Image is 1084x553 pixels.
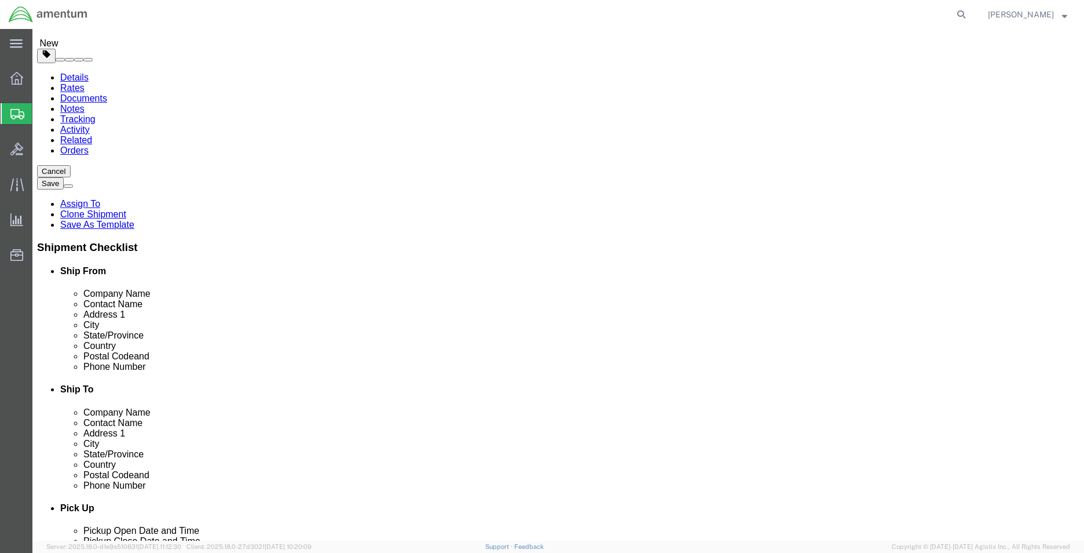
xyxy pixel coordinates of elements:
[32,29,1084,541] iframe: FS Legacy Container
[892,542,1070,552] span: Copyright © [DATE]-[DATE] Agistix Inc., All Rights Reserved
[46,543,181,550] span: Server: 2025.18.0-d1e9a510831
[138,543,181,550] span: [DATE] 11:12:30
[265,543,312,550] span: [DATE] 10:20:09
[988,8,1054,21] span: Joshua Cuentas
[8,6,88,23] img: logo
[186,543,312,550] span: Client: 2025.18.0-27d3021
[485,543,514,550] a: Support
[514,543,544,550] a: Feedback
[987,8,1068,21] button: [PERSON_NAME]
